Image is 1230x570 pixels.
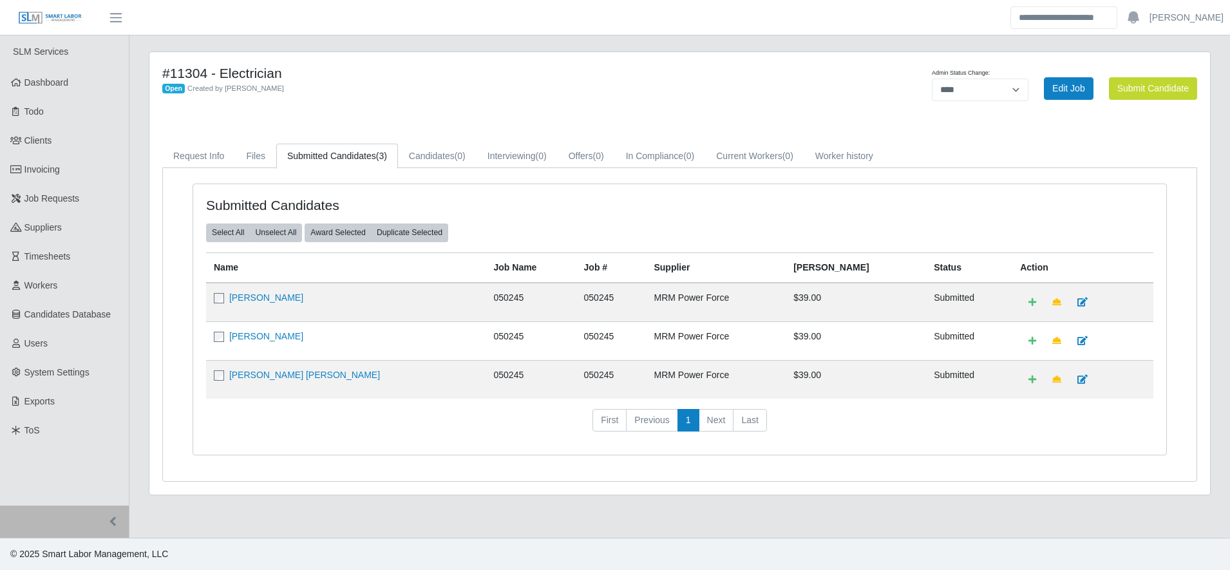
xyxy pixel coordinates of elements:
nav: pagination [206,409,1153,442]
span: Candidates Database [24,309,111,319]
td: $39.00 [786,360,926,399]
span: (0) [536,151,547,161]
a: Make Team Lead [1044,368,1070,391]
span: Workers [24,280,58,290]
td: 050245 [576,283,647,322]
a: Offers [558,144,615,169]
span: Clients [24,135,52,146]
a: Submitted Candidates [276,144,398,169]
button: Award Selected [305,223,372,242]
h4: #11304 - Electrician [162,65,758,81]
span: SLM Services [13,46,68,57]
span: Dashboard [24,77,69,88]
td: $39.00 [786,321,926,360]
a: Add Default Cost Code [1020,291,1045,314]
a: Current Workers [705,144,804,169]
a: Candidates [398,144,477,169]
td: MRM Power Force [646,360,786,399]
a: Add Default Cost Code [1020,368,1045,391]
th: [PERSON_NAME] [786,252,926,283]
a: Interviewing [477,144,558,169]
div: bulk actions [206,223,302,242]
span: Users [24,338,48,348]
a: Files [235,144,276,169]
td: MRM Power Force [646,283,786,322]
a: [PERSON_NAME] [1150,11,1224,24]
a: Worker history [804,144,884,169]
label: Admin Status Change: [932,69,990,78]
span: Job Requests [24,193,80,204]
span: Created by [PERSON_NAME] [187,84,284,92]
span: (0) [455,151,466,161]
span: Open [162,84,185,94]
button: Select All [206,223,250,242]
a: Edit Job [1044,77,1093,100]
td: submitted [926,283,1012,322]
span: (0) [782,151,793,161]
td: 050245 [576,360,647,399]
button: Unselect All [249,223,302,242]
span: (0) [593,151,604,161]
td: 050245 [576,321,647,360]
a: [PERSON_NAME] [229,331,303,341]
img: SLM Logo [18,11,82,25]
span: Todo [24,106,44,117]
a: 1 [677,409,699,432]
th: Supplier [646,252,786,283]
th: Status [926,252,1012,283]
th: Name [206,252,486,283]
h4: Submitted Candidates [206,197,589,213]
button: Duplicate Selected [371,223,448,242]
input: Search [1010,6,1117,29]
span: System Settings [24,367,90,377]
span: Exports [24,396,55,406]
a: In Compliance [615,144,706,169]
th: Action [1012,252,1153,283]
span: ToS [24,425,40,435]
div: bulk actions [305,223,448,242]
button: Submit Candidate [1109,77,1197,100]
a: [PERSON_NAME] [PERSON_NAME] [229,370,380,380]
a: Add Default Cost Code [1020,330,1045,352]
th: Job # [576,252,647,283]
span: © 2025 Smart Labor Management, LLC [10,549,168,559]
td: $39.00 [786,283,926,322]
span: Invoicing [24,164,60,175]
span: Suppliers [24,222,62,233]
td: 050245 [486,321,576,360]
td: submitted [926,360,1012,399]
td: 050245 [486,360,576,399]
span: (3) [376,151,387,161]
a: [PERSON_NAME] [229,292,303,303]
span: Timesheets [24,251,71,261]
a: Make Team Lead [1044,330,1070,352]
a: Request Info [162,144,235,169]
td: 050245 [486,283,576,322]
a: Make Team Lead [1044,291,1070,314]
span: (0) [683,151,694,161]
th: Job Name [486,252,576,283]
td: MRM Power Force [646,321,786,360]
td: submitted [926,321,1012,360]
